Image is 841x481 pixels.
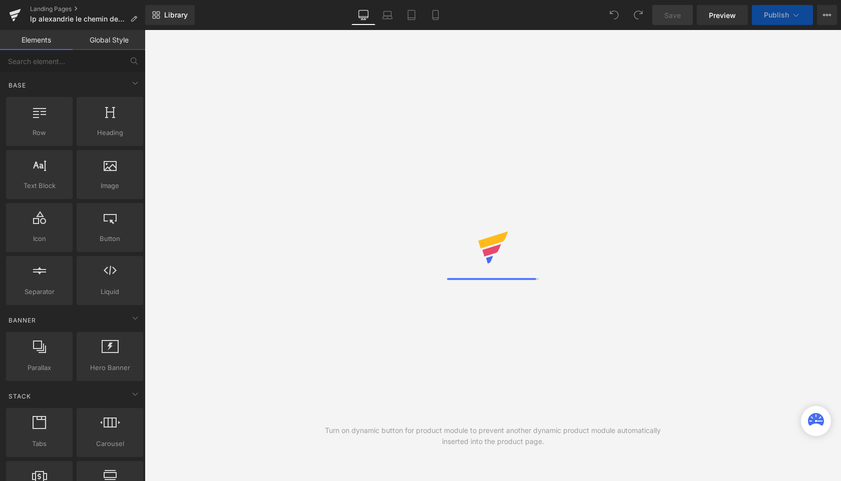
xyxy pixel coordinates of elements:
span: Publish [764,11,789,19]
span: Library [164,10,188,19]
span: Text Block [9,180,70,191]
span: Icon [9,233,70,244]
span: Base [8,80,27,90]
span: Hero Banner [80,362,140,373]
a: Global Style [73,30,145,50]
span: Liquid [80,286,140,297]
button: Publish [752,5,813,25]
span: Carousel [80,438,140,449]
a: Laptop [375,5,399,25]
span: Save [664,10,681,20]
button: More [817,5,837,25]
span: Heading [80,127,140,138]
button: Redo [628,5,648,25]
span: Preview [709,10,736,20]
div: Turn on dynamic button for product module to prevent another dynamic product module automatically... [319,425,667,447]
span: Banner [8,315,37,325]
a: Preview [697,5,748,25]
a: Mobile [424,5,448,25]
a: New Library [145,5,195,25]
span: Stack [8,391,32,401]
a: Landing Pages [30,5,145,13]
span: Separator [9,286,70,297]
a: Tablet [399,5,424,25]
span: Button [80,233,140,244]
button: Undo [604,5,624,25]
span: Tabs [9,438,70,449]
span: lp alexandrie le chemin de vie et le [DATE] [30,15,126,23]
span: Parallax [9,362,70,373]
span: Row [9,127,70,138]
span: Image [80,180,140,191]
a: Desktop [351,5,375,25]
